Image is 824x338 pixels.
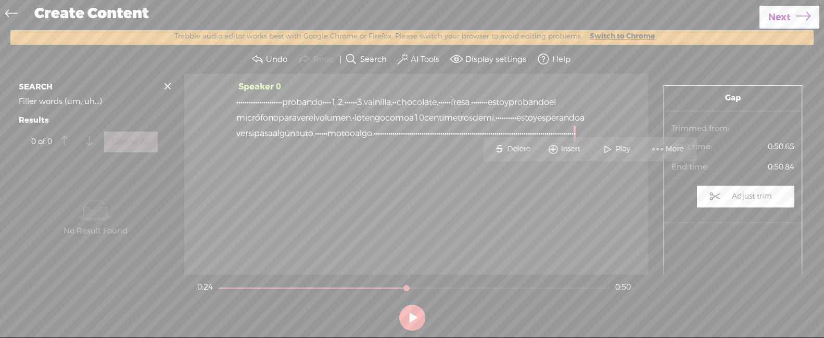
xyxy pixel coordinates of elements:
span: · [542,126,544,141]
span: · [249,95,251,110]
div: 0:50 [615,282,631,293]
span: · [528,126,530,141]
label: AI Tools [411,55,439,65]
span: ver [297,110,309,126]
span: · [417,126,420,141]
span: · [499,126,501,141]
button: Search [343,49,391,70]
span: · [551,126,553,141]
span: · [436,126,438,141]
span: · [538,126,540,141]
span: · [315,126,317,141]
span: estoy [488,95,509,110]
span: · [251,95,253,110]
span: · [329,95,331,110]
span: · [565,126,567,141]
span: · [397,126,399,141]
span: · [434,126,436,141]
span: · [351,95,353,110]
span: probando [282,95,323,110]
span: · [486,126,488,141]
span: · [259,95,261,110]
label: Search [360,55,387,65]
span: · [428,126,430,141]
span: · [395,126,397,141]
span: esperando [537,110,580,126]
span: para [278,110,297,126]
span: · [569,126,572,141]
span: · [420,126,422,141]
span: · [524,126,526,141]
span: · [432,126,434,141]
span: pasa [254,126,273,141]
span: 3. [357,95,364,110]
span: · [447,126,449,141]
span: el [309,110,315,126]
span: el [549,95,556,110]
span: · [519,126,522,141]
b: SEARCH [19,82,53,93]
span: · [553,126,555,141]
label: Adjust trim [727,187,777,206]
span: · [261,95,263,110]
span: · [495,126,497,141]
span: · [503,126,505,141]
span: 1, [331,95,338,110]
span: · [449,95,451,110]
span: · [319,126,321,141]
span: vainilla, [364,95,392,110]
span: · [526,126,528,141]
span: · [442,95,445,110]
span: End time: [671,162,717,173]
button: Undo [249,49,292,70]
span: · [506,110,508,126]
button: AI Tools [396,49,444,70]
span: · [238,95,240,110]
span: · [263,95,265,110]
span: · [236,95,238,110]
span: · [382,126,384,141]
span: · [378,126,380,141]
span: · [447,95,449,110]
span: · [517,126,519,141]
span: · [498,110,500,126]
span: · [563,126,565,141]
span: · [471,95,473,110]
span: · [426,126,428,141]
span: volumen. [315,110,352,126]
span: · [323,126,325,141]
span: 10 [414,110,424,126]
span: ver [236,126,248,141]
span: · [502,110,504,126]
span: · [504,110,506,126]
span: · [479,95,481,110]
label: Redo [313,55,334,65]
span: · [559,126,561,141]
span: como [385,110,409,126]
span: · [280,95,282,110]
div: 0 of 0 [31,137,52,147]
span: · [492,126,495,141]
span: · [438,95,440,110]
span: · [513,126,515,141]
span: Delete [507,144,533,154]
span: · [422,126,424,141]
span: algo. [355,126,374,141]
span: S [491,140,507,159]
span: Next [768,4,791,31]
span: · [349,95,351,110]
span: · [459,126,461,141]
span: Insert [561,144,583,154]
div: 0:24 [197,282,213,293]
span: · [478,126,480,141]
span: lo [354,110,362,126]
span: · [522,126,524,141]
span: fresa. [451,95,471,110]
span: · [390,126,392,141]
span: · [352,110,354,126]
span: · [438,126,440,141]
span: si [248,126,254,141]
span: · [415,126,417,141]
span: Filler words (um, uh...) [19,93,102,111]
span: a [580,110,585,126]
